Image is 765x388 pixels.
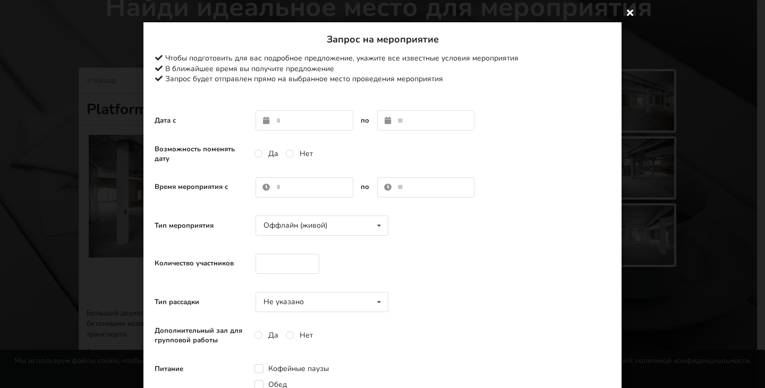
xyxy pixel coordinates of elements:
[155,53,610,64] div: Чтобы подготовить для вас подробное предложение, укажите все известные условия мероприятия
[361,116,369,125] label: по
[286,149,313,158] label: Нет
[155,144,248,163] label: Возможность поменять дату
[155,74,610,84] div: Запрос будет отправлен прямо на выбранное место проведения мероприятия
[155,297,248,307] label: Тип рассадки
[155,221,248,230] label: Тип мероприятия
[263,298,304,306] div: Не указано
[254,364,329,373] label: Кофейные паузы
[155,258,248,268] label: Количество участников
[361,182,369,192] label: по
[155,364,248,374] label: Питание
[155,182,248,192] label: Время мероприятия с
[155,64,610,74] div: В ближайшее время вы получите предложение
[254,331,278,340] label: Да
[155,116,248,125] label: Дата с
[155,326,248,345] label: Дополнительный зал для групповой работы
[254,149,278,158] label: Да
[286,331,313,340] label: Нет
[155,33,610,46] h3: Запрос на мероприятие
[263,222,327,229] div: Оффлайн (живой)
